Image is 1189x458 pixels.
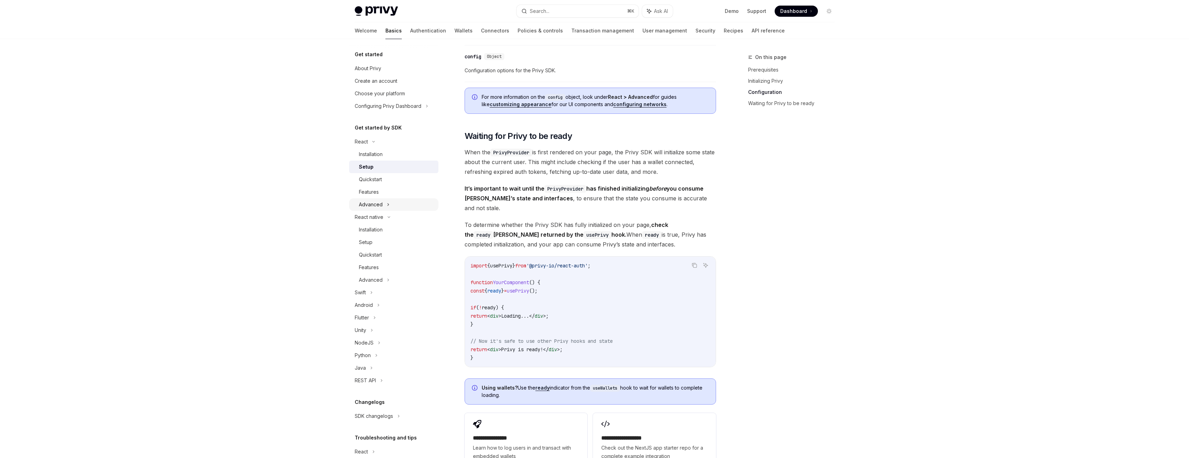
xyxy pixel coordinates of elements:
span: = [504,288,507,294]
div: REST API [355,376,376,385]
button: Search...⌘K [517,5,639,17]
div: React [355,448,368,456]
span: } [471,355,473,361]
div: Unity [355,326,366,334]
span: return [471,346,487,353]
span: ) { [496,304,504,311]
a: Recipes [724,22,743,39]
span: usePrivy [507,288,529,294]
span: Privy is ready! [501,346,543,353]
button: Copy the contents from the code block [690,261,699,270]
code: useWallets [590,385,620,392]
a: Policies & controls [518,22,563,39]
div: Setup [359,238,372,246]
span: ready [487,288,501,294]
span: { [484,288,487,294]
strong: React > Advanced [608,94,653,100]
strong: It’s important to wait until the has finished initializing you consume [PERSON_NAME]’s state and ... [465,185,703,202]
svg: Info [472,94,479,101]
span: To determine whether the Privy SDK has fully initialized on your page, When is true, Privy has co... [465,220,716,249]
span: , to ensure that the state you consume is accurate and not stale. [465,184,716,213]
div: Java [355,364,366,372]
span: function [471,279,493,286]
div: React native [355,213,383,221]
div: NodeJS [355,339,374,347]
span: ! [479,304,482,311]
a: Setup [349,161,438,173]
div: Search... [530,7,549,15]
span: '@privy-io/react-auth' [526,263,588,269]
span: return [471,313,487,319]
span: > [543,313,546,319]
div: config [465,53,481,60]
span: ( [476,304,479,311]
span: Waiting for Privy to be ready [465,131,572,142]
span: < [487,346,490,353]
a: Initializing Privy [748,75,840,87]
span: div [490,346,498,353]
span: > [498,313,501,319]
a: API reference [752,22,785,39]
a: Connectors [481,22,509,39]
h5: Troubleshooting and tips [355,434,417,442]
div: Installation [359,226,383,234]
button: Ask AI [642,5,673,17]
a: Installation [349,148,438,161]
a: Setup [349,236,438,249]
div: Configuring Privy Dashboard [355,102,421,110]
a: About Privy [349,62,438,75]
span: Configuration options for the Privy SDK. [465,66,716,75]
em: before [649,185,667,192]
div: Python [355,351,371,360]
span: < [487,313,490,319]
h5: Get started [355,50,383,59]
a: User management [642,22,687,39]
span: (); [529,288,537,294]
h5: Changelogs [355,398,385,406]
a: Features [349,186,438,198]
span: from [515,263,526,269]
h5: Get started by SDK [355,124,402,132]
span: Object [487,54,502,59]
strong: Using wallets? [482,385,518,391]
div: Choose your platform [355,89,405,98]
span: div [535,313,543,319]
div: Quickstart [359,251,382,259]
span: { [487,263,490,269]
a: Wallets [454,22,473,39]
span: ; [560,346,563,353]
code: usePrivy [584,231,611,239]
div: Features [359,188,379,196]
div: Android [355,301,373,309]
span: if [471,304,476,311]
span: ; [588,263,590,269]
button: Toggle dark mode [823,6,835,17]
a: Quickstart [349,173,438,186]
div: Advanced [359,276,383,284]
div: Create an account [355,77,397,85]
span: () { [529,279,540,286]
div: Flutter [355,313,369,322]
a: Waiting for Privy to be ready [748,98,840,109]
a: Basics [385,22,402,39]
a: Security [695,22,715,39]
div: SDK changelogs [355,412,393,420]
img: light logo [355,6,398,16]
a: customizing appearance [490,101,551,108]
a: Prerequisites [748,64,840,75]
span: usePrivy [490,263,512,269]
div: Features [359,263,379,272]
a: Quickstart [349,249,438,261]
span: > [557,346,560,353]
a: Choose your platform [349,87,438,100]
span: } [471,321,473,327]
div: Quickstart [359,175,382,184]
span: div [490,313,498,319]
div: About Privy [355,64,381,73]
a: Authentication [410,22,446,39]
a: Demo [725,8,739,15]
span: Ask AI [654,8,668,15]
a: Support [747,8,766,15]
a: Create an account [349,75,438,87]
span: On this page [755,53,787,61]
